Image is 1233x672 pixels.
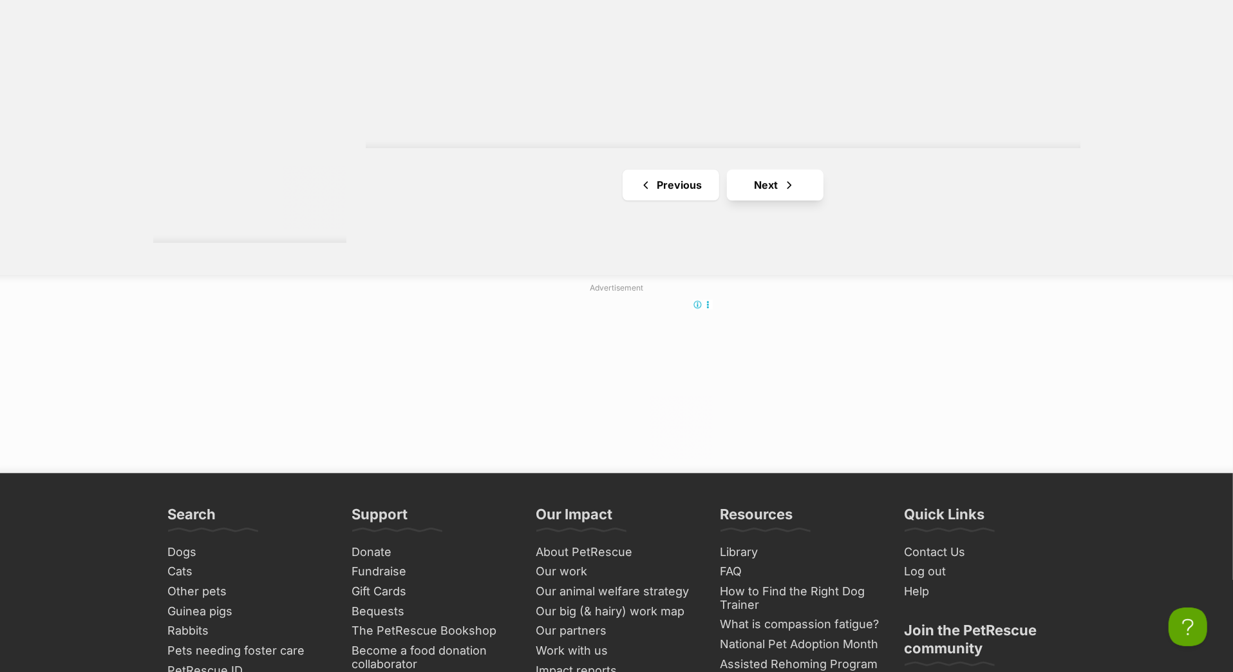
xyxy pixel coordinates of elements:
[347,602,518,622] a: Bequests
[899,582,1071,602] a: Help
[531,602,702,622] a: Our big (& hairy) work map
[520,299,713,460] iframe: Advertisement
[347,542,518,562] a: Donate
[168,505,216,531] h3: Search
[905,505,985,531] h3: Quick Links
[531,641,702,661] a: Work with us
[536,505,613,531] h3: Our Impact
[531,562,702,582] a: Our work
[163,582,334,602] a: Other pets
[715,635,887,655] a: National Pet Adoption Month
[715,615,887,635] a: What is compassion fatigue?
[623,169,719,200] a: Previous page
[531,621,702,641] a: Our partners
[715,542,887,562] a: Library
[715,562,887,582] a: FAQ
[352,505,408,531] h3: Support
[715,582,887,615] a: How to Find the Right Dog Trainer
[163,542,334,562] a: Dogs
[1169,608,1207,646] iframe: Help Scout Beacon - Open
[347,582,518,602] a: Gift Cards
[347,621,518,641] a: The PetRescue Bookshop
[905,621,1066,665] h3: Join the PetRescue community
[899,562,1071,582] a: Log out
[899,542,1071,562] a: Contact Us
[531,582,702,602] a: Our animal welfare strategy
[720,505,793,531] h3: Resources
[727,169,824,200] a: Next page
[163,602,334,622] a: Guinea pigs
[347,562,518,582] a: Fundraise
[366,169,1080,200] nav: Pagination
[163,562,334,582] a: Cats
[531,542,702,562] a: About PetRescue
[163,641,334,661] a: Pets needing foster care
[163,621,334,641] a: Rabbits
